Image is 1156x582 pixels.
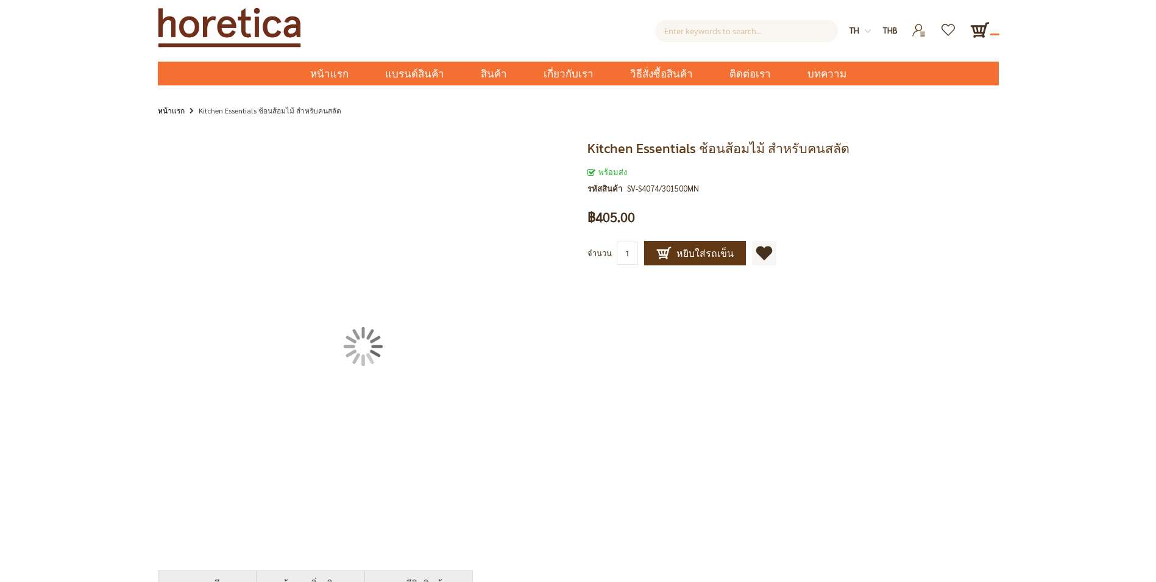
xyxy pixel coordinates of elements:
[587,165,999,179] div: สถานะของสินค้า
[807,62,846,87] span: บทความ
[729,62,771,87] span: ติดต่อเรา
[934,20,964,31] a: รายการโปรด
[627,182,699,195] div: SV-S4074/301500MN
[310,66,349,82] span: หน้าแรก
[587,182,627,195] strong: รหัสสินค้า
[752,241,776,265] a: เพิ่มไปยังรายการโปรด
[292,62,367,85] a: หน้าแรก
[612,62,711,85] a: วิธีสั่งซื้อสินค้า
[587,248,612,258] span: จำนวน
[158,104,185,117] a: หน้าแรก
[883,25,898,35] span: THB
[656,246,734,260] span: หยิบใส่รถเข็น
[587,167,627,177] span: พร้อมส่ง
[186,104,341,119] li: Kitchen Essentials ช้อนส้อมไม้ สำหรับคนสลัด
[587,138,849,159] span: Kitchen Essentials ช้อนส้อมไม้ สำหรับคนสลัด
[630,62,693,87] span: วิธีสั่งซื้อสินค้า
[789,62,865,85] a: บทความ
[367,62,463,85] a: แบรนด์สินค้า
[644,241,746,265] button: หยิบใส่รถเข็น
[849,25,859,35] span: th
[711,62,789,85] a: ติดต่อเรา
[865,28,871,34] img: dropdown-icon.svg
[463,62,525,85] a: สินค้า
[344,327,383,366] img: กำลังโหลด...
[587,210,635,224] span: ฿405.00
[481,62,507,87] span: สินค้า
[385,62,444,87] span: แบรนด์สินค้า
[525,62,612,85] a: เกี่ยวกับเรา
[158,7,301,48] img: Horetica.com
[544,62,594,87] span: เกี่ยวกับเรา
[904,20,934,31] a: เข้าสู่ระบบ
